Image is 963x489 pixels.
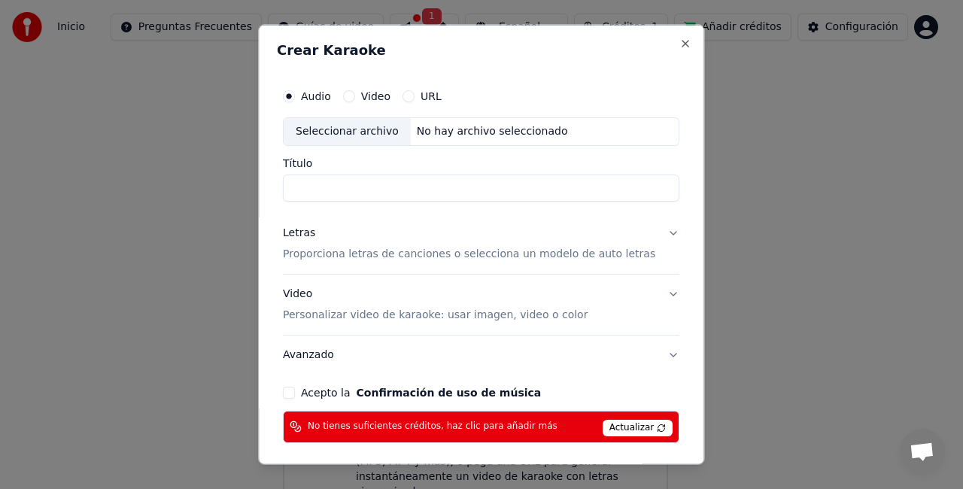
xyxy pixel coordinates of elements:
[301,91,331,102] label: Audio
[283,246,655,261] p: Proporciona letras de canciones o selecciona un modelo de auto letras
[277,44,685,57] h2: Crear Karaoke
[283,157,679,168] label: Título
[603,419,673,436] span: Actualizar
[421,91,442,102] label: URL
[308,421,557,433] span: No tienes suficientes créditos, haz clic para añadir más
[283,225,315,240] div: Letras
[283,307,588,322] p: Personalizar video de karaoke: usar imagen, video o color
[283,286,588,322] div: Video
[361,91,390,102] label: Video
[283,335,679,374] button: Avanzado
[283,274,679,334] button: VideoPersonalizar video de karaoke: usar imagen, video o color
[283,213,679,273] button: LetrasProporciona letras de canciones o selecciona un modelo de auto letras
[357,387,542,397] button: Acepto la
[301,387,541,397] label: Acepto la
[284,118,411,145] div: Seleccionar archivo
[411,124,574,139] div: No hay archivo seleccionado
